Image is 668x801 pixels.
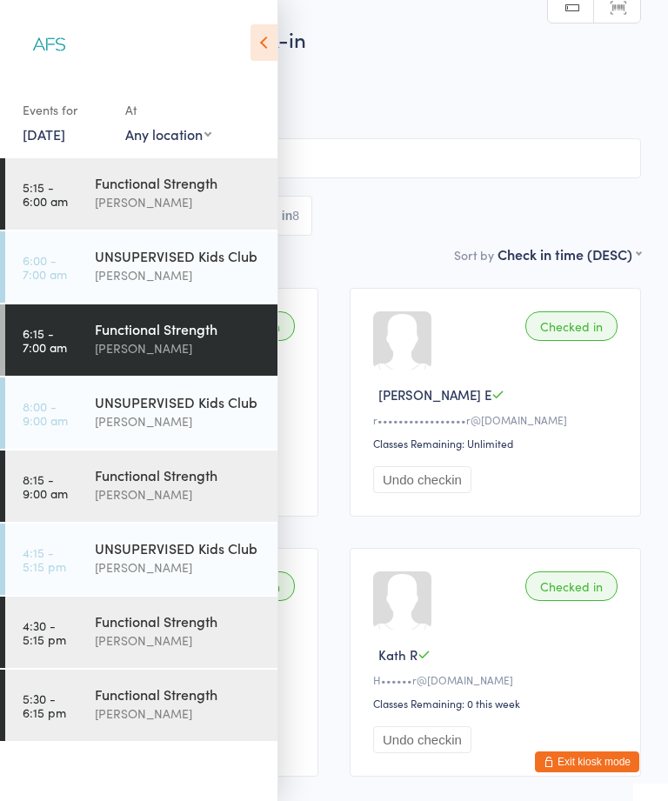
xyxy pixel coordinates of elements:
[27,79,614,97] span: [PERSON_NAME]
[23,618,66,646] time: 4:30 - 5:15 pm
[5,670,277,741] a: 5:30 -6:15 pmFunctional Strength[PERSON_NAME]
[95,538,263,557] div: UNSUPERVISED Kids Club
[498,244,641,264] div: Check in time (DESC)
[535,751,639,772] button: Exit kiosk mode
[23,326,67,354] time: 6:15 - 7:00 am
[23,472,68,500] time: 8:15 - 9:00 am
[95,192,263,212] div: [PERSON_NAME]
[95,684,263,704] div: Functional Strength
[373,412,623,427] div: r•••••••••••••••••r@[DOMAIN_NAME]
[23,399,68,427] time: 8:00 - 9:00 am
[95,338,263,358] div: [PERSON_NAME]
[95,246,263,265] div: UNSUPERVISED Kids Club
[23,124,65,144] a: [DATE]
[5,377,277,449] a: 8:00 -9:00 amUNSUPERVISED Kids Club[PERSON_NAME]
[5,231,277,303] a: 6:00 -7:00 amUNSUPERVISED Kids Club[PERSON_NAME]
[125,96,211,124] div: At
[95,557,263,577] div: [PERSON_NAME]
[95,631,263,651] div: [PERSON_NAME]
[27,62,614,79] span: [DATE] 6:15am
[95,484,263,504] div: [PERSON_NAME]
[27,138,641,178] input: Search
[95,319,263,338] div: Functional Strength
[95,392,263,411] div: UNSUPERVISED Kids Club
[95,411,263,431] div: [PERSON_NAME]
[95,465,263,484] div: Functional Strength
[5,304,277,376] a: 6:15 -7:00 amFunctional Strength[PERSON_NAME]
[95,173,263,192] div: Functional Strength
[454,246,494,264] label: Sort by
[23,96,108,124] div: Events for
[373,696,623,711] div: Classes Remaining: 0 this week
[5,451,277,522] a: 8:15 -9:00 amFunctional Strength[PERSON_NAME]
[525,571,618,601] div: Checked in
[378,385,491,404] span: [PERSON_NAME] E
[378,645,417,664] span: Kath R
[23,691,66,719] time: 5:30 - 6:15 pm
[373,672,623,687] div: H••••••r@[DOMAIN_NAME]
[5,524,277,595] a: 4:15 -5:15 pmUNSUPERVISED Kids Club[PERSON_NAME]
[23,253,67,281] time: 6:00 - 7:00 am
[27,24,641,53] h2: Functional Strength Check-in
[125,124,211,144] div: Any location
[373,466,471,493] button: Undo checkin
[5,158,277,230] a: 5:15 -6:00 amFunctional Strength[PERSON_NAME]
[27,97,641,114] span: Gym Floor
[95,704,263,724] div: [PERSON_NAME]
[23,545,66,573] time: 4:15 - 5:15 pm
[17,13,83,78] img: Align Fitness Studio
[373,436,623,451] div: Classes Remaining: Unlimited
[373,726,471,753] button: Undo checkin
[525,311,618,341] div: Checked in
[23,180,68,208] time: 5:15 - 6:00 am
[95,611,263,631] div: Functional Strength
[95,265,263,285] div: [PERSON_NAME]
[5,597,277,668] a: 4:30 -5:15 pmFunctional Strength[PERSON_NAME]
[292,209,299,223] div: 8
